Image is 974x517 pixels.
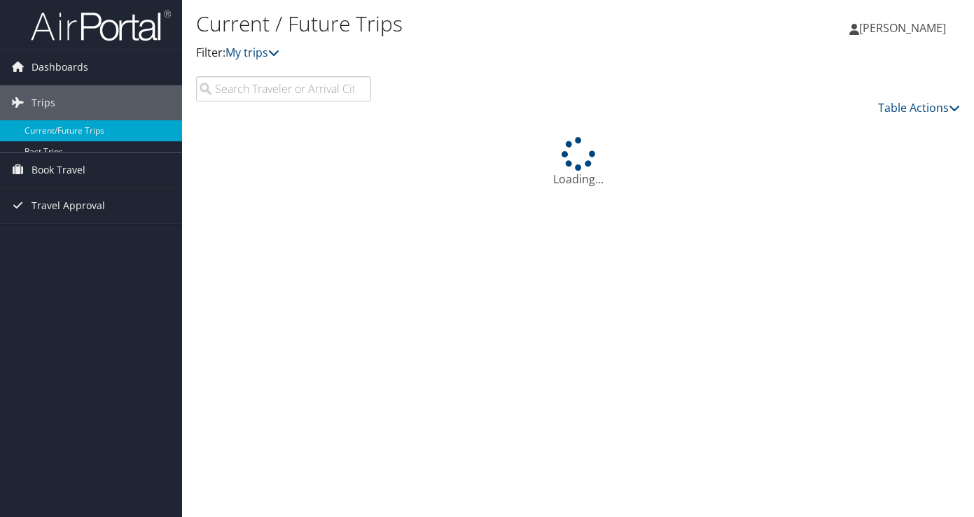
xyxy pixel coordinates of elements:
img: airportal-logo.png [31,9,171,42]
a: [PERSON_NAME] [849,7,960,49]
input: Search Traveler or Arrival City [196,76,371,101]
p: Filter: [196,44,705,62]
span: [PERSON_NAME] [859,20,946,36]
a: Table Actions [878,100,960,115]
span: Travel Approval [32,188,105,223]
span: Trips [32,85,55,120]
a: My trips [225,45,279,60]
span: Book Travel [32,153,85,187]
span: Dashboards [32,50,88,85]
div: Loading... [196,137,960,187]
h1: Current / Future Trips [196,9,705,38]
